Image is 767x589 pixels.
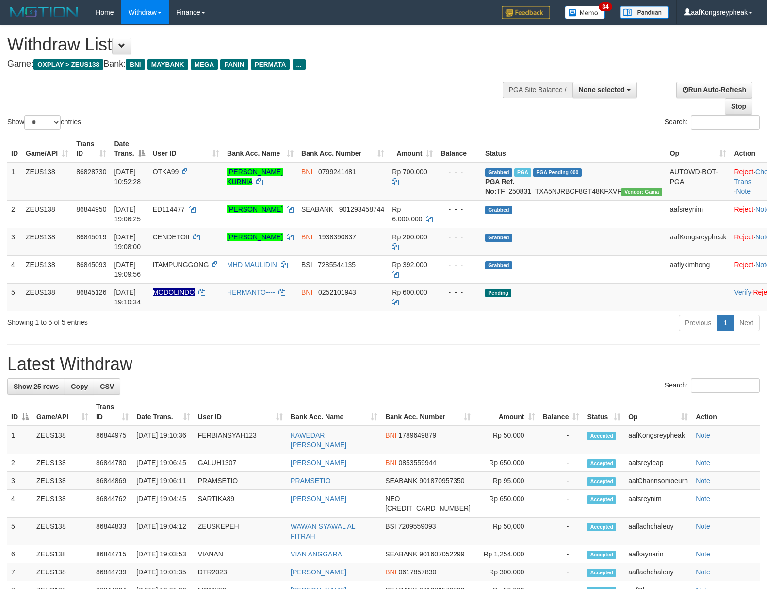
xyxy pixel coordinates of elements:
th: Balance: activate to sort column ascending [539,398,584,426]
a: Note [696,477,710,485]
td: 86844762 [92,490,132,518]
input: Search: [691,115,760,130]
span: SEABANK [385,477,417,485]
a: [PERSON_NAME] [227,205,283,213]
td: 86844739 [92,563,132,581]
span: BNI [385,568,396,576]
span: Copy 0617857830 to clipboard [398,568,436,576]
img: panduan.png [620,6,669,19]
span: BNI [385,459,396,467]
span: Copy 1938390837 to clipboard [318,233,356,241]
span: CENDETOII [153,233,190,241]
td: 1 [7,163,22,201]
td: [DATE] 19:01:35 [132,563,194,581]
td: Rp 650,000 [474,490,539,518]
span: Rp 392.000 [392,261,427,269]
td: [DATE] 19:06:11 [132,472,194,490]
span: MAYBANK [147,59,188,70]
span: Copy 0252101943 to clipboard [318,288,356,296]
td: aaflachchaleuy [624,518,692,545]
td: [DATE] 19:04:12 [132,518,194,545]
td: [DATE] 19:10:36 [132,426,194,454]
div: Showing 1 to 5 of 5 entries [7,314,312,327]
img: MOTION_logo.png [7,5,81,19]
span: OTKA99 [153,168,179,176]
span: Rp 200.000 [392,233,427,241]
td: 5 [7,518,33,545]
img: Button%20Memo.svg [565,6,605,19]
button: None selected [572,82,637,98]
span: Grabbed [485,261,512,269]
div: - - - [441,204,477,214]
td: ZEUS138 [22,283,72,311]
th: Bank Acc. Name: activate to sort column ascending [223,135,297,163]
a: Reject [734,233,753,241]
td: - [539,545,584,563]
a: Stop [725,98,752,115]
td: - [539,426,584,454]
th: Game/API: activate to sort column ascending [33,398,92,426]
td: 86844975 [92,426,132,454]
td: Rp 50,000 [474,426,539,454]
span: Vendor URL: https://trx31.1velocity.biz [621,188,662,196]
a: Previous [679,315,718,331]
a: Note [696,568,710,576]
div: - - - [441,287,477,297]
th: Date Trans.: activate to sort column descending [110,135,148,163]
div: - - - [441,167,477,177]
th: Bank Acc. Name: activate to sort column ascending [287,398,381,426]
a: Verify [734,288,751,296]
input: Search: [691,378,760,393]
td: 2 [7,200,22,228]
td: - [539,454,584,472]
a: 1 [717,315,734,331]
span: Pending [485,289,511,297]
a: Show 25 rows [7,378,65,395]
td: VIANAN [194,545,287,563]
span: Copy 901293458744 to clipboard [339,205,384,213]
span: Marked by aafsreyleap [514,168,531,177]
th: Bank Acc. Number: activate to sort column ascending [297,135,388,163]
img: Feedback.jpg [502,6,550,19]
td: PRAMSETIO [194,472,287,490]
td: AUTOWD-BOT-PGA [666,163,731,201]
td: 7 [7,563,33,581]
span: Accepted [587,523,616,531]
h1: Latest Withdraw [7,354,760,374]
span: BNI [301,168,312,176]
a: Note [696,550,710,558]
span: Copy 1789649879 to clipboard [398,431,436,439]
span: Copy 0799241481 to clipboard [318,168,356,176]
td: aaflykimhong [666,255,731,283]
div: - - - [441,260,477,269]
th: ID: activate to sort column descending [7,398,33,426]
td: ZEUS138 [22,228,72,255]
span: 86844950 [76,205,106,213]
span: [DATE] 19:08:00 [114,233,141,251]
span: Accepted [587,551,616,559]
span: Rp 600.000 [392,288,427,296]
span: Accepted [587,432,616,440]
span: 86845019 [76,233,106,241]
td: aafKongsreypheak [624,426,692,454]
span: 34 [599,2,612,11]
td: aafsreynim [624,490,692,518]
td: - [539,563,584,581]
span: ... [293,59,306,70]
td: 6 [7,545,33,563]
td: ZEUS138 [33,472,92,490]
td: 3 [7,228,22,255]
div: - - - [441,232,477,242]
th: Date Trans.: activate to sort column ascending [132,398,194,426]
span: SEABANK [385,550,417,558]
span: PANIN [220,59,248,70]
th: Status: activate to sort column ascending [583,398,624,426]
a: [PERSON_NAME] KURNIA [227,168,283,185]
a: WAWAN SYAWAL AL FITRAH [291,522,355,540]
span: ED114477 [153,205,185,213]
th: Bank Acc. Number: activate to sort column ascending [381,398,474,426]
label: Search: [665,115,760,130]
td: ZEUS138 [33,563,92,581]
td: ZEUS138 [33,426,92,454]
span: 86845126 [76,288,106,296]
